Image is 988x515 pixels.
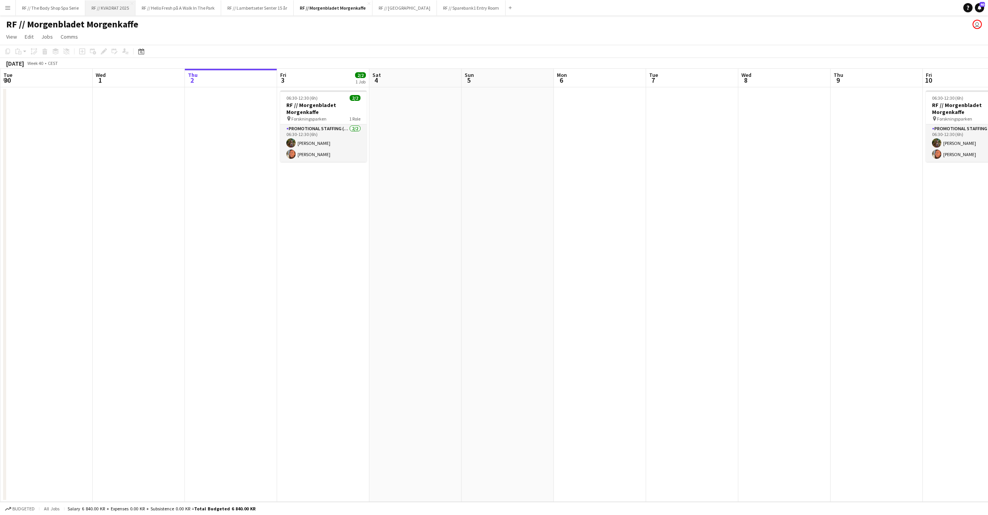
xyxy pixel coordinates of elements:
div: 1 Job [355,79,365,85]
app-job-card: 06:30-12:30 (6h)2/2RF // Morgenbladet Morgenkaffe Forskningsparken1 RolePromotional Staffing (Pro... [280,90,367,162]
span: Mon [557,71,567,78]
button: RF // Lambertseter Senter 15 år [221,0,294,15]
span: Sun [465,71,474,78]
span: 06:30-12:30 (6h) [286,95,318,101]
button: RF // Morgenbladet Morgenkaffe [294,0,372,15]
span: 2 [187,76,198,85]
span: View [6,33,17,40]
span: Week 40 [25,60,45,66]
span: Comms [61,33,78,40]
div: Salary 6 840.00 KR + Expenses 0.00 KR + Subsistence 0.00 KR = [68,506,255,512]
span: 9 [832,76,843,85]
span: Jobs [41,33,53,40]
button: RF // KVADRAT 2025 [85,0,135,15]
button: Budgeted [4,505,36,513]
span: 1 [95,76,106,85]
a: View [3,32,20,42]
button: RF // Sparebank1 Entry Room [437,0,506,15]
span: Wed [96,71,106,78]
span: Thu [834,71,843,78]
div: [DATE] [6,59,24,67]
button: RF // [GEOGRAPHIC_DATA] [372,0,437,15]
span: Thu [188,71,198,78]
app-user-avatar: Marit Holvik [973,20,982,29]
span: 6 [556,76,567,85]
span: 7 [648,76,658,85]
button: RF // Hello Fresh på A Walk In The Park [135,0,221,15]
span: Wed [741,71,751,78]
span: 06:30-12:30 (6h) [932,95,963,101]
h3: RF // Morgenbladet Morgenkaffe [280,102,367,116]
span: 5 [464,76,474,85]
button: RF // The Body Shop Spa Serie [16,0,85,15]
span: Tue [649,71,658,78]
a: Jobs [38,32,56,42]
span: 4 [371,76,381,85]
span: Budgeted [12,506,35,512]
span: 2/2 [355,72,366,78]
span: Total Budgeted 6 840.00 KR [194,506,255,512]
span: 1 Role [349,116,360,122]
span: Fri [280,71,286,78]
div: CEST [48,60,58,66]
span: Sat [372,71,381,78]
span: 2/2 [350,95,360,101]
a: Edit [22,32,37,42]
span: 10 [925,76,932,85]
span: 40 [980,2,985,7]
h1: RF // Morgenbladet Morgenkaffe [6,19,138,30]
app-card-role: Promotional Staffing (Promotional Staff)2/206:30-12:30 (6h)[PERSON_NAME][PERSON_NAME] [280,124,367,162]
span: 3 [279,76,286,85]
span: Edit [25,33,34,40]
span: 30 [2,76,12,85]
span: All jobs [42,506,61,512]
span: Tue [3,71,12,78]
span: Forskningsparken [937,116,972,122]
span: Fri [926,71,932,78]
a: Comms [58,32,81,42]
a: 40 [975,3,984,12]
span: 8 [740,76,751,85]
span: Forskningsparken [291,116,327,122]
